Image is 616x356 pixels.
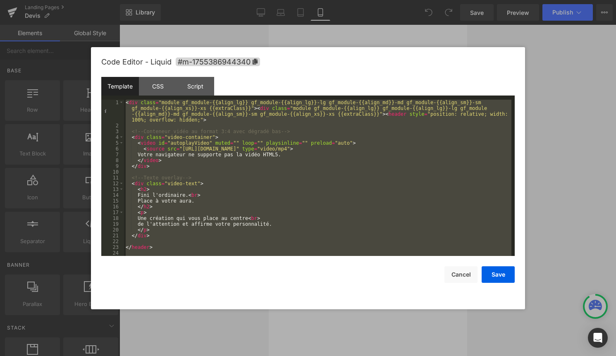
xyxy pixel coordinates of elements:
div: 10 [101,169,124,175]
span: Code Editor - Liquid [101,57,172,66]
span: Click to copy [176,57,260,66]
div: 22 [101,239,124,244]
div: 2 [101,123,124,129]
button: Save [482,266,515,283]
div: 16 [101,204,124,210]
div: Open Intercom Messenger [588,328,608,348]
div: Template [101,77,139,96]
div: 14 [101,192,124,198]
div: 17 [101,210,124,215]
div: Script [177,77,214,96]
div: 18 [101,215,124,221]
div: 20 [101,227,124,233]
div: 1 [101,100,124,123]
div: 19 [101,221,124,227]
button: Cancel [444,266,478,283]
div: 8 [101,158,124,163]
div: 9 [101,163,124,169]
div: 24 [101,250,124,256]
div: 13 [101,186,124,192]
div: 3 [101,129,124,134]
div: 11 [101,175,124,181]
div: CSS [139,77,177,96]
div: 21 [101,233,124,239]
div: 15 [101,198,124,204]
div: 23 [101,244,124,250]
div: 5 [101,140,124,146]
div: 4 [101,134,124,140]
div: 7 [101,152,124,158]
div: 12 [101,181,124,186]
div: 6 [101,146,124,152]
